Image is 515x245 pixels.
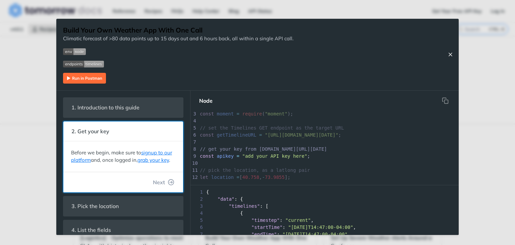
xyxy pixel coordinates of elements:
[307,153,310,159] span: ;
[190,217,459,224] div: : ,
[190,153,197,160] div: 9
[190,181,197,188] div: 13
[63,60,293,68] span: Expand image
[237,175,239,180] span: =
[63,48,293,55] span: Expand image
[237,111,239,116] span: =
[63,48,86,55] img: env
[200,132,341,138] span: ;
[442,97,449,104] svg: hidden
[439,94,452,107] button: Copy
[251,217,280,223] span: "timestep"
[265,111,287,116] span: "moment"
[200,111,214,116] span: const
[190,203,459,210] div: : [
[218,196,235,202] span: "data"
[153,178,165,186] span: Next
[242,175,259,180] span: 40.758
[190,174,197,181] div: 12
[63,35,293,43] p: Climatic forecast of >80 data points up to 15 days out and 6 hours back, all within a single API ...
[148,176,180,189] button: Next
[445,51,455,58] button: Close Recipe
[63,196,183,216] section: 3. Pick the location
[63,26,293,35] h1: Build Your Own Weather App With One Call
[67,125,114,138] span: 2. Get your key
[242,111,262,116] span: require
[63,121,183,193] section: 2. Get your keyBefore we begin, make sure tosignup to our platformand, once logged in,grab your k...
[190,132,197,139] div: 6
[63,61,104,67] img: endpoint
[190,210,459,217] div: {
[190,203,205,210] span: 3
[251,225,283,230] span: "startTime"
[63,74,106,81] a: Expand image
[217,132,256,138] span: getTimelineURL
[200,146,327,152] span: // get your key from [DOMAIN_NAME][URL][DATE]
[200,125,344,131] span: // set the Timelines GET endpoint as the target URL
[190,110,197,117] div: 3
[67,224,116,237] span: 4. List the fields
[63,97,183,118] section: 1. Introduction to this guide
[190,210,205,217] span: 4
[190,125,197,132] div: 5
[262,175,265,180] span: -
[190,224,459,231] div: : ,
[190,231,205,238] span: 7
[71,149,175,164] p: Before we begin, make sure to and, once logged in, .
[217,111,234,116] span: moment
[67,101,144,114] span: 1. Introduction to this guide
[200,153,214,159] span: const
[283,232,348,237] span: "[DATE]T14:47:00-04:00"
[190,189,205,196] span: 1
[190,117,197,125] div: 4
[190,189,459,196] div: {
[200,132,214,138] span: const
[190,217,205,224] span: 5
[229,203,260,209] span: "timelines"
[288,225,353,230] span: "[DATE]T14:47:00-04:00"
[265,175,285,180] span: 73.9855
[137,157,169,163] a: grab your key
[190,196,459,203] div: : {
[251,232,277,237] span: "endTime"
[190,231,459,238] div: : ,
[200,175,208,180] span: let
[67,200,123,213] span: 3. Pick the location
[190,196,205,203] span: 2
[200,111,293,116] span: ( );
[200,167,310,173] span: // pick the location, as a latlong pair
[190,160,197,167] div: 10
[194,94,218,107] button: Node
[63,220,183,240] section: 4. List the fields
[211,175,234,180] span: location
[265,132,338,138] span: "[URL][DOMAIN_NAME][DATE]"
[237,153,239,159] span: =
[200,175,290,180] span: [ , ];
[63,73,106,84] img: Run in Postman
[190,167,197,174] div: 11
[190,146,197,153] div: 8
[242,153,307,159] span: "add your API key here"
[259,132,262,138] span: =
[190,139,197,146] div: 7
[190,224,205,231] span: 6
[285,217,311,223] span: "current"
[217,153,234,159] span: apikey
